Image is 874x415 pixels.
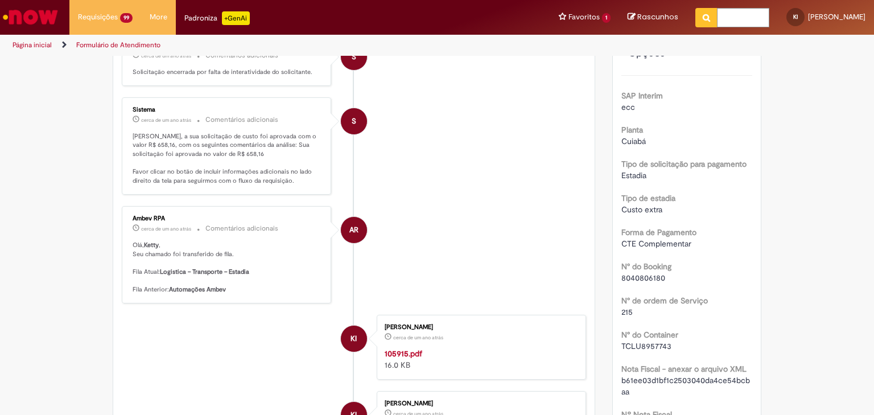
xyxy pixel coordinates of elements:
[393,334,443,341] span: cerca de um ano atrás
[133,68,322,77] p: Solicitação encerrada por falta de interatividade do solicitante.
[352,108,356,135] span: S
[351,325,357,352] span: KI
[808,12,865,22] span: [PERSON_NAME]
[133,241,322,294] p: Olá, , Seu chamado foi transferido de fila. Fila Atual: Fila Anterior:
[144,241,159,249] b: Ketty
[385,348,422,359] a: 105915.pdf
[621,125,643,135] b: Planta
[621,295,708,306] b: N° de ordem de Serviço
[133,215,322,222] div: Ambev RPA
[621,330,678,340] b: N° do Container
[385,348,574,371] div: 16.0 KB
[628,12,678,23] a: Rascunhos
[9,35,574,56] ul: Trilhas de página
[621,193,675,203] b: Tipo de estadia
[133,106,322,113] div: Sistema
[637,11,678,22] span: Rascunhos
[621,375,750,397] span: b61ee03d1bf1c2503040da4ce54bcbaa
[621,91,663,101] b: SAP Interim
[205,224,278,233] small: Comentários adicionais
[169,285,226,294] b: Automações Ambev
[349,216,358,244] span: AR
[141,117,191,124] span: cerca de um ano atrás
[602,13,611,23] span: 1
[160,268,249,276] b: Logistica – Transporte – Estadia
[141,225,191,232] span: cerca de um ano atrás
[621,204,662,215] span: Custo extra
[184,11,250,25] div: Padroniza
[385,400,574,407] div: [PERSON_NAME]
[621,227,696,237] b: Forma de Pagamento
[621,102,635,112] span: ecc
[385,324,574,331] div: [PERSON_NAME]
[621,273,665,283] span: 8040806180
[222,11,250,25] p: +GenAi
[150,11,167,23] span: More
[341,108,367,134] div: System
[695,8,718,27] button: Pesquisar
[341,326,367,352] div: Ketty Ivankio
[141,52,191,59] span: cerca de um ano atrás
[141,117,191,124] time: 26/07/2024 12:40:23
[621,364,747,374] b: Nota Fiscal - anexar o arquivo XML
[568,11,600,23] span: Favoritos
[133,132,322,186] p: [PERSON_NAME], a sua solicitação de custo foi aprovada com o valor R$ 658,16, com os seguintes co...
[393,334,443,341] time: 26/04/2024 15:09:20
[621,307,633,317] span: 215
[141,225,191,232] time: 27/04/2024 19:02:37
[621,341,671,351] span: TCLU8957743
[120,13,133,23] span: 99
[205,115,278,125] small: Comentários adicionais
[13,40,52,50] a: Página inicial
[621,170,646,180] span: Estadia
[341,44,367,70] div: System
[621,159,747,169] b: Tipo de solicitação para pagamento
[1,6,60,28] img: ServiceNow
[78,11,118,23] span: Requisições
[621,136,646,146] span: Cuiabá
[621,239,691,249] span: CTE Complementar
[341,217,367,243] div: Ambev RPA
[205,51,278,60] small: Comentários adicionais
[76,40,160,50] a: Formulário de Atendimento
[793,13,798,20] span: KI
[621,261,671,272] b: N° do Booking
[352,43,356,71] span: S
[141,52,191,59] time: 20/08/2024 16:00:02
